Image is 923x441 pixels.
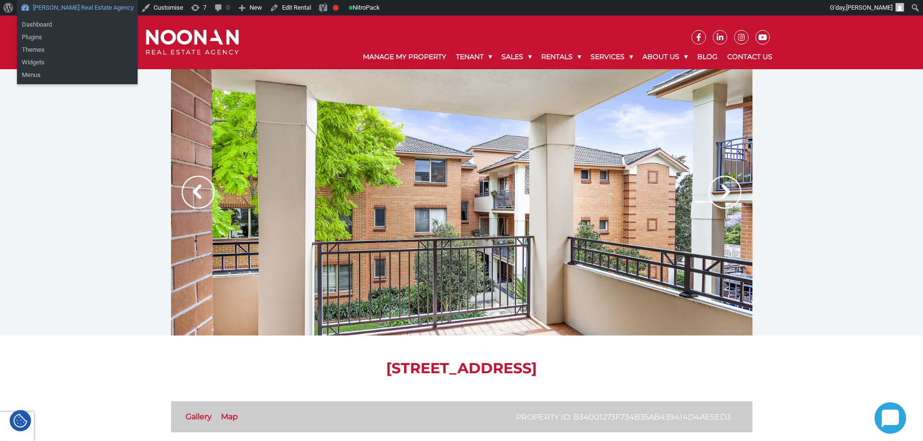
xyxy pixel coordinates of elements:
a: Tenant [451,45,497,69]
div: Cookie Settings [10,410,31,431]
ul: Noonan Real Estate Agency [17,15,138,46]
span: [PERSON_NAME] [846,4,892,11]
a: Sales [497,45,536,69]
a: Plugins [17,31,138,44]
a: Services [586,45,638,69]
ul: Noonan Real Estate Agency [17,41,138,84]
a: Themes [17,44,138,56]
img: Arrow slider [708,176,741,209]
a: Blog [692,45,722,69]
a: Manage My Property [358,45,451,69]
a: Menus [17,69,138,81]
a: Widgets [17,56,138,69]
img: Arrow slider [182,176,215,209]
h1: [STREET_ADDRESS] [171,360,752,377]
p: Property ID: b34001273f734b35ab439414d4ae5ed3 [516,411,731,423]
img: Noonan Real Estate Agency [146,30,239,55]
a: Contact Us [722,45,777,69]
a: Gallery [186,412,212,421]
div: Focus keyphrase not set [333,5,339,11]
a: Map [221,412,238,421]
a: Dashboard [17,18,138,31]
a: Rentals [536,45,586,69]
a: About Us [638,45,692,69]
